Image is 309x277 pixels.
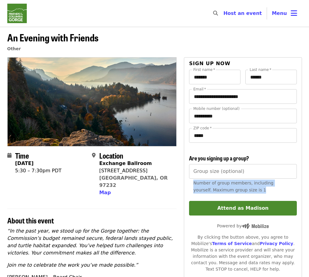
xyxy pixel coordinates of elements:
i: calendar icon [7,153,12,158]
span: Number of group members, including yourself. Maximum group size is 1 [193,181,273,192]
span: Time [15,150,29,161]
div: By clicking the button above, you agree to Mobilize's and . Mobilize is a service provider and wi... [189,234,297,272]
a: [GEOGRAPHIC_DATA], OR 97232 [99,175,168,188]
a: Host an event [223,10,262,16]
div: [STREET_ADDRESS] [99,167,172,174]
strong: [DATE] [15,160,34,166]
img: Powered by Mobilize [242,223,269,229]
input: Email [189,89,297,104]
input: First name [189,70,241,84]
div: 5:30 – 7:30pm PDT [15,167,62,174]
a: Privacy Policy [260,241,293,246]
span: An Evening with Friends [7,30,98,44]
button: Attend as Madison [189,201,297,216]
label: Email [193,87,206,91]
img: An Evening with Friends organized by Friends Of The Columbia Gorge [8,58,177,146]
span: Powered by [217,223,269,228]
em: Join me to celebrate the work you’ve made possible.” [7,262,138,268]
i: map-marker-alt icon [92,153,96,158]
input: Last name [245,70,297,84]
button: Map [99,189,111,196]
span: Sign up now [189,61,230,66]
label: Last name [250,68,271,72]
button: Toggle account menu [267,6,302,21]
a: Other [7,46,21,51]
span: Are you signing up a group? [189,154,249,162]
em: “In the past year, we stood up for the Gorge together: the Commission’s budget remained secure, f... [7,228,173,256]
span: About this event [7,215,54,226]
i: bars icon [291,9,297,18]
i: search icon [213,10,218,16]
label: Mobile number (optional) [193,107,240,110]
input: ZIP code [189,128,297,143]
label: ZIP code [193,126,212,130]
label: First name [193,68,215,72]
a: Terms of Service [212,241,252,246]
input: Mobile number (optional) [189,109,297,123]
input: [object Object] [189,164,297,179]
span: Menu [272,10,287,16]
span: Location [99,150,123,161]
input: Search [222,6,226,21]
img: Friends Of The Columbia Gorge - Home [7,4,27,23]
strong: Exchange Ballroom [99,160,152,166]
span: Map [99,190,111,195]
